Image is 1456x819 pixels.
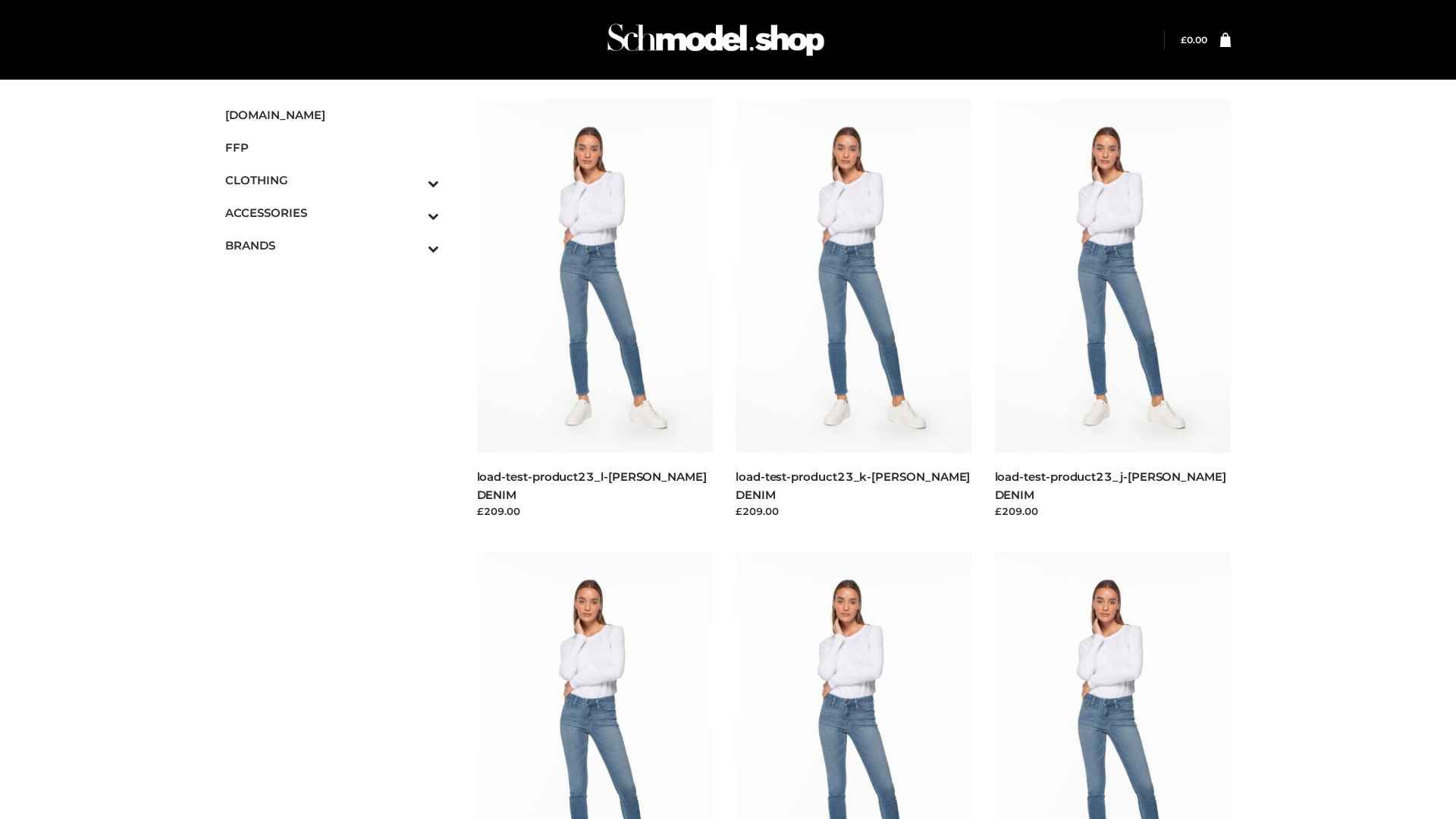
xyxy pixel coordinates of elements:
img: Schmodel Admin 964 [602,10,830,70]
div: £209.00 [477,504,714,519]
a: £0.00 [1181,34,1207,45]
span: BRANDS [225,237,439,254]
a: load-test-product23_k-[PERSON_NAME] DENIM [736,469,970,501]
a: BRANDSToggle Submenu [225,229,439,262]
a: load-test-product23_j-[PERSON_NAME] DENIM [995,469,1226,501]
button: Toggle Submenu [386,196,439,229]
div: £209.00 [995,504,1232,519]
span: FFP [225,139,439,156]
button: Toggle Submenu [386,229,439,262]
span: [DOMAIN_NAME] [225,106,439,124]
a: CLOTHINGToggle Submenu [225,164,439,196]
a: [DOMAIN_NAME] [225,99,439,131]
a: ACCESSORIESToggle Submenu [225,196,439,229]
button: Toggle Submenu [386,164,439,196]
a: FFP [225,131,439,164]
a: load-test-product23_l-[PERSON_NAME] DENIM [477,469,707,501]
span: ACCESSORIES [225,204,439,221]
bdi: 0.00 [1181,34,1207,45]
div: £209.00 [736,504,972,519]
span: £ [1181,34,1187,45]
span: CLOTHING [225,171,439,189]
